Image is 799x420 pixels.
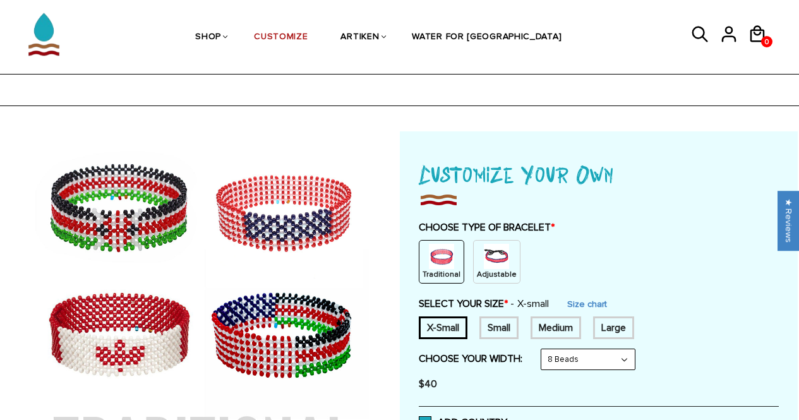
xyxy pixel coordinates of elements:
span: $40 [419,378,437,390]
h1: Customize Your Own [419,157,779,191]
span: 0 [761,34,772,50]
span: X-small [510,297,549,310]
div: Click to open Judge.me floating reviews tab [778,191,799,251]
a: Size chart [567,299,607,309]
a: CUSTOMIZE [254,5,308,70]
a: 0 [761,36,772,47]
div: 7 inches [479,316,519,339]
img: imgboder_100x.png [419,191,458,208]
label: CHOOSE TYPE OF BRACELET [419,221,779,234]
div: 7.5 inches [531,316,581,339]
div: String [473,240,520,284]
div: 8 inches [593,316,634,339]
p: Traditional [423,269,460,280]
div: Non String [419,240,464,284]
img: string.PNG [484,244,509,269]
label: CHOOSE YOUR WIDTH: [419,352,522,365]
img: non-string.png [429,244,454,269]
p: Adjustable [477,269,517,280]
a: WATER FOR [GEOGRAPHIC_DATA] [412,5,562,70]
label: SELECT YOUR SIZE [419,297,549,310]
a: ARTIKEN [340,5,379,70]
div: 6 inches [419,316,467,339]
a: SHOP [195,5,221,70]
